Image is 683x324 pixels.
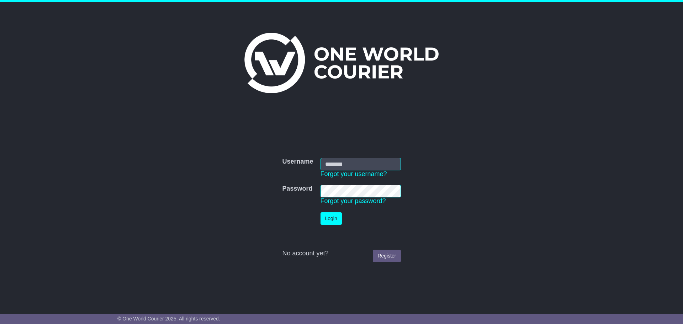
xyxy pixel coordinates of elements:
label: Password [282,185,312,193]
a: Register [373,250,401,262]
button: Login [321,212,342,225]
a: Forgot your username? [321,170,387,177]
div: No account yet? [282,250,401,257]
a: Forgot your password? [321,197,386,205]
label: Username [282,158,313,166]
span: © One World Courier 2025. All rights reserved. [117,316,220,322]
img: One World [244,33,439,93]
